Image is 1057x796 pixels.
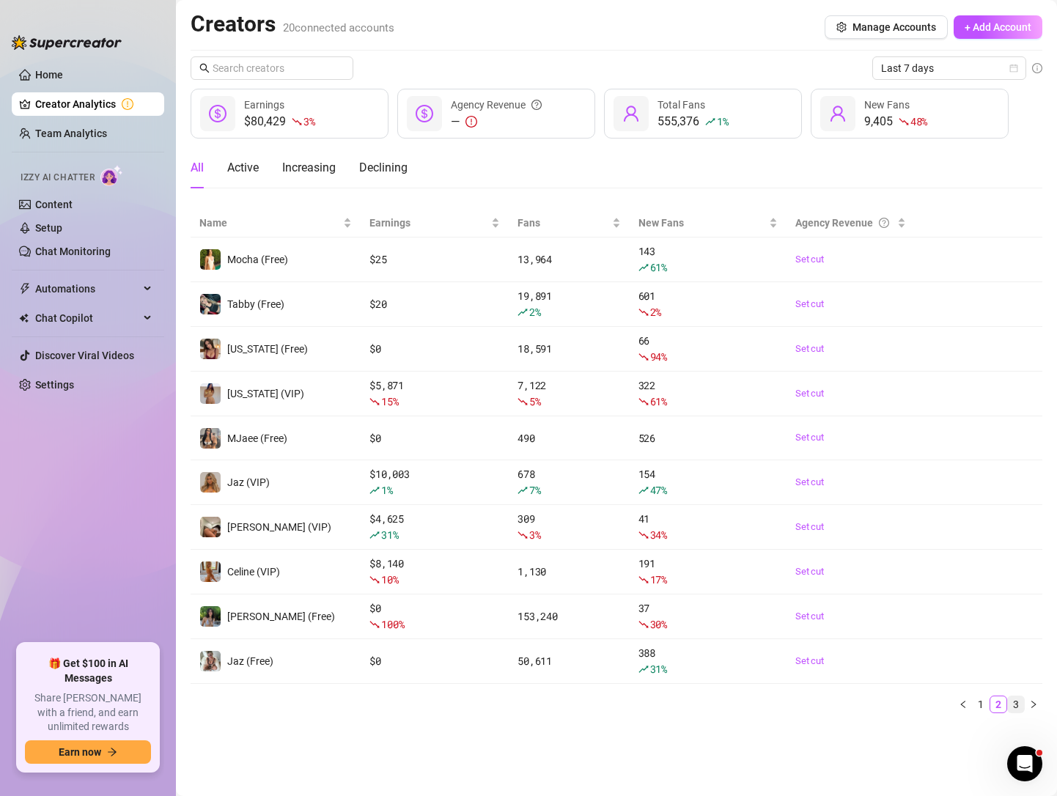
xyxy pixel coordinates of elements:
span: New Fans [638,215,767,231]
div: 388 [638,645,778,677]
iframe: Intercom live chat [1007,746,1042,781]
a: Set cut [795,520,905,534]
button: Earn nowarrow-right [25,740,151,764]
th: Fans [509,209,629,237]
span: arrow-right [107,747,117,757]
button: + Add Account [954,15,1042,39]
span: left [959,700,968,709]
span: fall [638,307,649,317]
span: 15 % [381,394,398,408]
img: Chat Copilot [19,313,29,323]
span: 3 % [303,114,314,128]
span: 47 % [650,483,667,497]
div: 309 [518,511,620,543]
span: 17 % [650,572,667,586]
th: New Fans [630,209,787,237]
a: Set cut [795,430,905,445]
a: Chat Monitoring [35,246,111,257]
div: 66 [638,333,778,365]
img: Chloe (Free) [200,606,221,627]
button: right [1025,696,1042,713]
span: calendar [1009,64,1018,73]
img: Chloe (VIP) [200,517,221,537]
span: Manage Accounts [852,21,936,33]
div: $ 0 [369,653,500,669]
span: rise [638,262,649,273]
div: 678 [518,466,620,498]
span: user [622,105,640,122]
span: Fans [518,215,608,231]
span: [US_STATE] (Free) [227,343,308,355]
span: setting [836,22,847,32]
div: — [451,113,542,130]
a: 3 [1008,696,1024,712]
li: 1 [972,696,990,713]
span: fall [638,619,649,630]
span: [PERSON_NAME] (Free) [227,611,335,622]
div: 601 [638,288,778,320]
div: 154 [638,466,778,498]
span: info-circle [1032,63,1042,73]
li: Next Page [1025,696,1042,713]
a: Set cut [795,252,905,267]
a: Home [35,69,63,81]
span: Mocha (Free) [227,254,288,265]
span: fall [638,530,649,540]
div: 322 [638,377,778,410]
div: Increasing [282,159,336,177]
span: 2 % [650,305,661,319]
div: $ 4,625 [369,511,500,543]
span: Total Fans [658,99,705,111]
span: rise [638,485,649,495]
span: Earn now [59,746,101,758]
img: Jaz (VIP) [200,472,221,493]
span: Celine (VIP) [227,566,280,578]
div: 19,891 [518,288,620,320]
span: rise [369,530,380,540]
span: dollar-circle [416,105,433,122]
div: $ 0 [369,341,500,357]
a: Settings [35,379,74,391]
img: Georgia (Free) [200,339,221,359]
div: 1,130 [518,564,620,580]
span: 31 % [650,662,667,676]
img: Mocha (Free) [200,249,221,270]
img: Jaz (Free) [200,651,221,671]
button: left [954,696,972,713]
span: fall [369,619,380,630]
span: exclamation-circle [465,116,477,128]
span: 61 % [650,394,667,408]
div: 153,240 [518,608,620,624]
th: Name [191,209,361,237]
span: Name [199,215,340,231]
div: $ 0 [369,600,500,633]
li: Previous Page [954,696,972,713]
div: 555,376 [658,113,728,130]
a: Set cut [795,609,905,624]
span: Izzy AI Chatter [21,171,95,185]
img: Georgia (VIP) [200,383,221,404]
li: 3 [1007,696,1025,713]
span: rise [518,485,528,495]
div: Declining [359,159,408,177]
div: 37 [638,600,778,633]
span: 48 % [910,114,927,128]
span: 10 % [381,572,398,586]
div: $ 20 [369,296,500,312]
span: 30 % [650,617,667,631]
div: $ 25 [369,251,500,268]
span: 5 % [529,394,540,408]
span: Chat Copilot [35,306,139,330]
img: Tabby (Free) [200,294,221,314]
span: 94 % [650,350,667,364]
span: Tabby (Free) [227,298,284,310]
span: fall [292,117,302,127]
div: $80,429 [244,113,314,130]
div: Agency Revenue [795,215,894,231]
a: Set cut [795,564,905,579]
a: 1 [973,696,989,712]
span: dollar-circle [209,105,226,122]
span: Automations [35,277,139,301]
span: Last 7 days [881,57,1017,79]
a: Setup [35,222,62,234]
